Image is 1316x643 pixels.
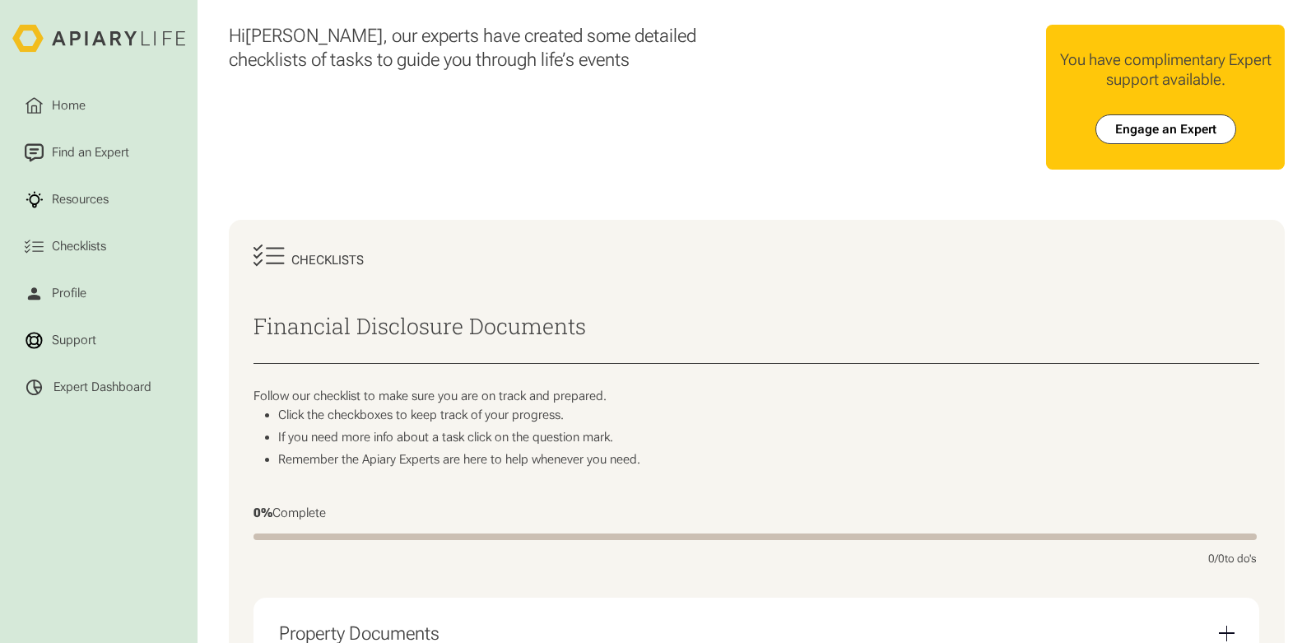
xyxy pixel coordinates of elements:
a: Checklists [12,225,184,268]
a: Home [12,84,184,128]
div: Expert Dashboard [53,380,151,395]
p: Follow our checklist to make sure you are on track and prepared. [253,389,1259,404]
span: 0% [253,506,272,520]
div: / to do's [1208,552,1257,566]
div: Find an Expert [49,143,133,162]
div: Resources [49,190,112,209]
li: Remember the Apiary Experts are here to help whenever you need. [278,452,1259,468]
li: Click the checkboxes to keep track of your progress. [278,408,1259,423]
div: Hi , our experts have created some detailed checklists of tasks to guide you through life’s events [229,25,754,72]
a: Expert Dashboard [12,366,184,409]
div: Support [49,331,100,350]
span: [PERSON_NAME] [245,25,383,47]
a: Engage an Expert [1095,114,1236,144]
div: Checklists [291,253,364,268]
a: Profile [12,272,184,315]
a: Find an Expert [12,131,184,175]
li: If you need more info about a task click on the question mark. [278,430,1259,445]
div: Checklists [49,237,109,256]
div: Profile [49,284,90,303]
div: Home [49,96,89,115]
span: 0 [1218,552,1225,565]
a: Resources [12,178,184,221]
h2: Financial Disclosure Documents [253,314,1259,338]
div: You have complimentary Expert support available. [1059,50,1272,90]
span: 0 [1208,552,1215,565]
a: Support [12,319,184,362]
div: Complete [253,506,1257,521]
